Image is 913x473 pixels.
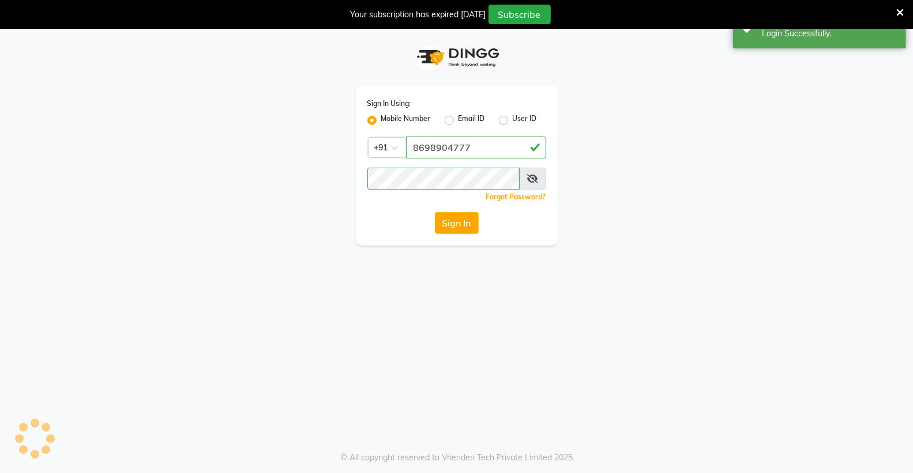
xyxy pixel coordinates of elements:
label: Mobile Number [381,113,431,127]
label: Email ID [459,113,485,127]
label: Sign In Using: [367,99,411,109]
div: Your subscription has expired [DATE] [351,9,486,21]
label: User ID [513,113,537,127]
button: Subscribe [489,5,551,24]
img: logo1.svg [411,40,503,74]
input: Username [367,168,520,190]
button: Sign In [435,212,479,234]
a: Forgot Password? [486,192,546,201]
input: Username [406,137,546,158]
div: Login Successfully. [762,28,897,40]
